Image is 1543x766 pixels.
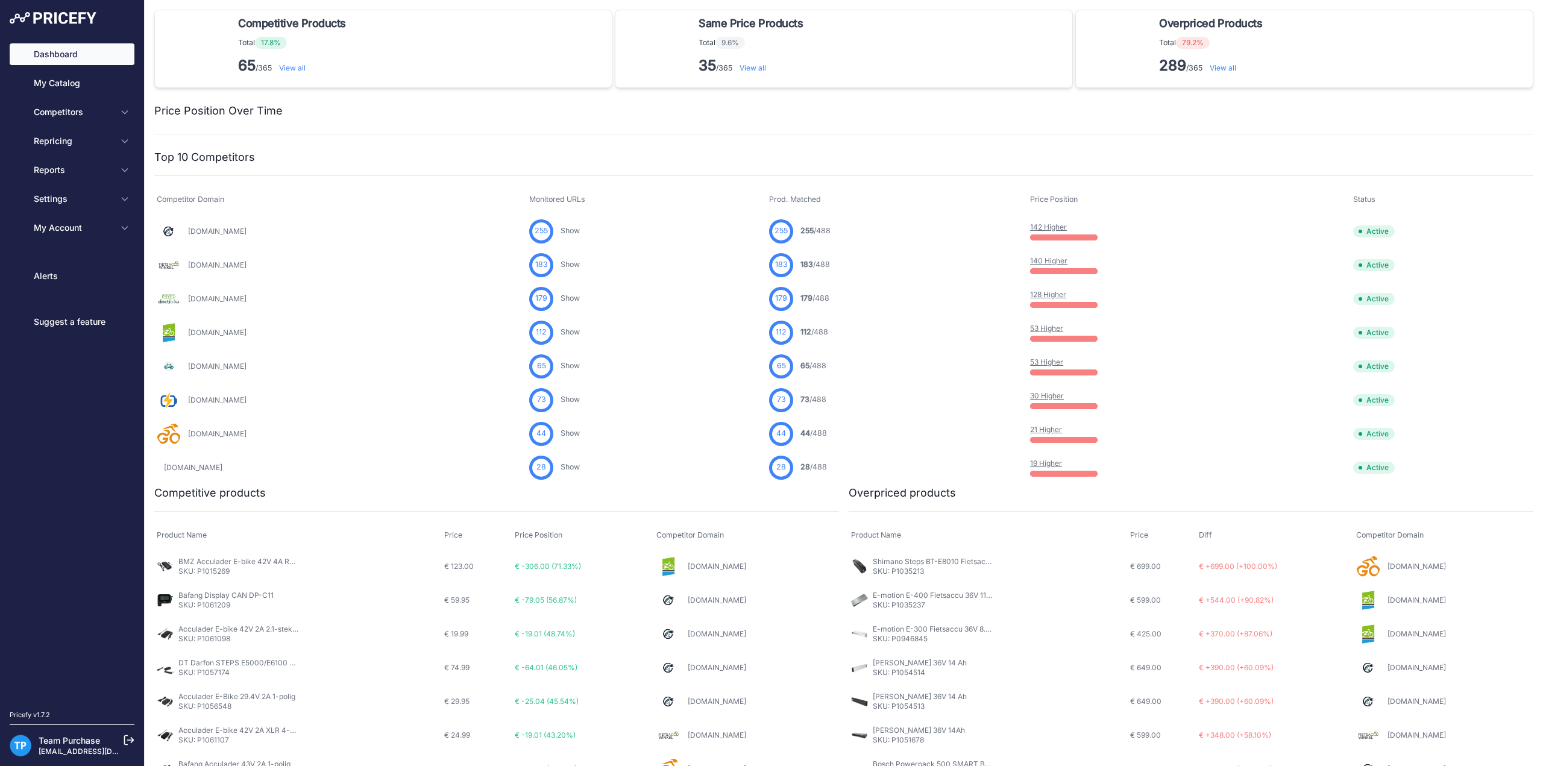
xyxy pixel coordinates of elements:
a: [DOMAIN_NAME] [1387,730,1446,739]
span: 255 [535,225,548,237]
p: SKU: P1054514 [873,668,967,677]
span: 183 [775,259,788,271]
p: SKU: P1035213 [873,567,993,576]
span: 255 [800,226,814,235]
span: Reports [34,164,113,176]
span: 255 [775,225,788,237]
p: SKU: P1015269 [178,567,299,576]
span: 44 [800,429,810,438]
button: Reports [10,159,134,181]
a: 128 Higher [1030,290,1066,299]
h2: Top 10 Competitors [154,149,255,166]
span: Competitive Products [238,15,346,32]
p: Total [1159,37,1267,49]
a: 255/488 [800,226,831,235]
span: 28 [536,462,546,473]
a: 140 Higher [1030,256,1067,265]
a: [DOMAIN_NAME] [688,595,746,604]
p: /365 [699,56,808,75]
a: 28/488 [800,462,827,471]
span: Competitor Domain [656,530,724,539]
span: 65 [777,360,786,372]
a: [DOMAIN_NAME] [188,362,247,371]
span: Competitors [34,106,113,118]
a: View all [740,63,766,72]
a: [DOMAIN_NAME] [188,227,247,236]
a: [PERSON_NAME] 36V 14 Ah [873,692,967,701]
strong: 65 [238,57,256,74]
a: Acculader E-Bike 29.4V 2A 1-polig [178,692,295,701]
span: € -25.04 (45.54%) [515,697,579,706]
a: [DOMAIN_NAME] [688,629,746,638]
a: BMZ Acculader E-bike 42V 4A Rosenberger [178,557,328,566]
a: [DOMAIN_NAME] [188,260,247,269]
p: SKU: P1061107 [178,735,299,745]
span: Product Name [851,530,901,539]
h2: Competitive products [154,485,266,501]
button: Repricing [10,130,134,152]
span: 79.2% [1176,37,1210,49]
span: € 59.95 [444,595,470,604]
span: € 649.00 [1130,663,1161,672]
span: 183 [800,260,813,269]
strong: 289 [1159,57,1186,74]
a: Team Purchase [39,735,100,746]
p: SKU: P1061209 [178,600,274,610]
span: Settings [34,193,113,205]
a: [PERSON_NAME] 36V 14Ah [873,726,965,735]
button: Competitors [10,101,134,123]
a: 65/488 [800,361,826,370]
a: [DOMAIN_NAME] [1387,663,1446,672]
div: Pricefy v1.7.2 [10,710,50,720]
span: Competitor Domain [157,195,224,204]
a: 112/488 [800,327,828,336]
span: Same Price Products [699,15,803,32]
a: 53 Higher [1030,357,1063,366]
a: [DOMAIN_NAME] [188,294,247,303]
span: Product Name [157,530,207,539]
p: SKU: P1051678 [873,735,965,745]
span: Active [1353,327,1395,339]
a: Show [561,395,580,404]
span: 179 [775,293,787,304]
a: 30 Higher [1030,391,1064,400]
span: € 425.00 [1130,629,1161,638]
span: € 599.00 [1130,595,1161,604]
button: My Account [10,217,134,239]
span: € +390.00 (+60.09%) [1199,697,1274,706]
span: Active [1353,462,1395,474]
nav: Sidebar [10,43,134,695]
span: € 74.99 [444,663,470,672]
span: 28 [800,462,810,471]
span: 73 [800,395,809,404]
span: Prod. Matched [769,195,821,204]
a: [DOMAIN_NAME] [688,663,746,672]
span: € 29.95 [444,697,470,706]
a: 21 Higher [1030,425,1062,434]
a: 44/488 [800,429,827,438]
a: Show [561,260,580,269]
span: 65 [537,360,546,372]
span: € +699.00 (+100.00%) [1199,562,1277,571]
span: € -306.00 (71.33%) [515,562,581,571]
span: Diff [1199,530,1212,539]
span: Monitored URLs [529,195,585,204]
span: 17.8% [255,37,287,49]
span: Active [1353,259,1395,271]
p: SKU: P1054513 [873,702,967,711]
a: E-motion E-400 Fietsaccu 36V 11Ah Zilver [873,591,1017,600]
span: € 599.00 [1130,730,1161,739]
a: [DOMAIN_NAME] [188,429,247,438]
span: Active [1353,394,1395,406]
a: View all [279,63,306,72]
p: Total [699,37,808,49]
span: 179 [800,294,812,303]
span: € +544.00 (+90.82%) [1199,595,1274,604]
span: € -79.05 (56.87%) [515,595,577,604]
span: Overpriced Products [1159,15,1262,32]
span: € -64.01 (46.05%) [515,663,577,672]
a: [DOMAIN_NAME] [188,395,247,404]
span: 179 [535,293,547,304]
a: Dashboard [10,43,134,65]
span: € +348.00 (+58.10%) [1199,730,1271,739]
